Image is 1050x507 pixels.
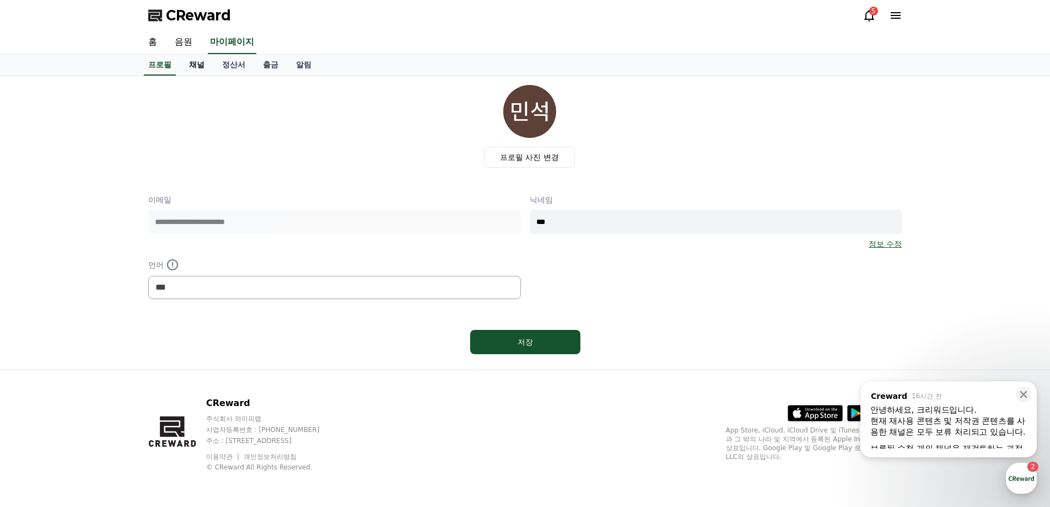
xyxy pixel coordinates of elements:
div: 저장 [492,337,558,348]
button: 저장 [470,330,580,354]
p: 사업자등록번호 : [PHONE_NUMBER] [206,425,341,434]
a: 홈 [3,350,73,377]
span: 대화 [101,367,114,376]
a: 알림 [287,55,320,76]
a: 음원 [166,31,201,54]
p: 주소 : [STREET_ADDRESS] [206,436,341,445]
p: 주식회사 와이피랩 [206,414,341,423]
span: 2 [112,349,116,358]
label: 프로필 사진 변경 [484,147,575,168]
a: 개인정보처리방침 [244,453,297,461]
a: 이용약관 [206,453,241,461]
a: 채널 [180,55,213,76]
a: 설정 [142,350,212,377]
p: 이메일 [148,194,521,205]
a: 2대화 [73,350,142,377]
p: App Store, iCloud, iCloud Drive 및 iTunes Store는 미국과 그 밖의 나라 및 지역에서 등록된 Apple Inc.의 서비스 상표입니다. Goo... [726,426,902,461]
a: 5 [863,9,876,22]
a: 출금 [254,55,287,76]
a: 홈 [139,31,166,54]
p: © CReward All Rights Reserved. [206,463,341,472]
a: 정산서 [213,55,254,76]
p: 언어 [148,258,521,271]
p: 닉네임 [530,194,902,205]
span: CReward [166,7,231,24]
img: profile_image [503,85,556,138]
p: CReward [206,397,341,410]
a: CReward [148,7,231,24]
a: 프로필 [144,55,176,76]
a: 정보 수정 [869,238,902,249]
span: 홈 [35,366,41,375]
a: 마이페이지 [208,31,256,54]
span: 설정 [170,366,184,375]
div: 5 [869,7,878,15]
